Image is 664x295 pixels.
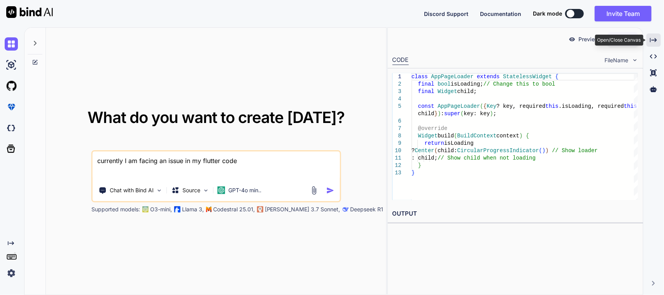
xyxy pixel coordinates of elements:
[142,206,149,212] img: GPT-4
[519,133,522,139] span: )
[182,186,200,194] p: Source
[533,10,562,18] span: Dark mode
[457,133,496,139] span: BuildContext
[392,73,401,81] div: 1
[415,147,434,154] span: Center
[150,205,172,213] p: O3-mini,
[93,151,340,180] textarea: currently I am facing an issue in my flutter code
[174,206,180,212] img: Llama2
[477,74,500,80] span: extends
[5,58,18,72] img: ai-studio
[412,147,415,154] span: ?
[5,267,18,280] img: settings
[431,74,473,80] span: AppPageLoader
[461,111,464,117] span: (
[88,108,345,127] span: What do you want to create [DATE]?
[424,11,468,17] span: Discord Support
[605,56,629,64] span: FileName
[632,57,638,63] img: chevron down
[5,79,18,93] img: githubLight
[559,103,624,109] span: .isLoading, required
[392,118,401,125] div: 6
[438,133,454,139] span: build
[526,133,529,139] span: {
[388,205,643,223] h2: OUTPUT
[203,187,209,194] img: Pick Models
[539,147,542,154] span: (
[438,111,441,117] span: )
[217,186,225,194] img: GPT-4o mini
[6,6,53,18] img: Bind AI
[490,111,493,117] span: )
[454,133,457,139] span: (
[392,81,401,88] div: 2
[542,147,545,154] span: )
[110,186,154,194] p: Chat with Bind AI
[418,103,434,109] span: const
[496,103,545,109] span: ? key, required
[624,103,637,109] span: this
[444,140,474,146] span: isLoading
[595,6,652,21] button: Invite Team
[392,125,401,132] div: 7
[569,36,576,43] img: preview
[464,111,490,117] span: key: key
[5,121,18,135] img: darkCloudIdeIcon
[545,147,548,154] span: )
[392,169,401,177] div: 13
[438,88,457,95] span: Widget
[595,35,643,46] div: Open/Close Canvas
[484,81,555,87] span: // Change this to bool
[451,81,484,87] span: isLoading;
[392,95,401,103] div: 4
[418,125,448,132] span: @override
[182,205,204,213] p: Llama 3,
[457,147,539,154] span: CircularProgressIndicator
[392,147,401,155] div: 10
[434,147,438,154] span: (
[257,206,263,212] img: claude
[424,10,468,18] button: Discord Support
[496,133,519,139] span: context
[579,35,600,43] p: Preview
[392,132,401,140] div: 8
[343,206,349,212] img: claude
[545,103,559,109] span: this
[480,103,483,109] span: (
[412,155,438,161] span: : child;
[412,170,415,176] span: }
[392,103,401,110] div: 5
[434,111,438,117] span: }
[438,147,457,154] span: child:
[424,140,444,146] span: return
[228,186,261,194] p: GPT-4o min..
[265,205,340,213] p: [PERSON_NAME] 3.7 Sonnet,
[438,155,536,161] span: // Show child when not loading
[418,133,438,139] span: Widget
[206,207,212,212] img: Mistral-AI
[418,111,434,117] span: child
[441,111,444,117] span: :
[5,100,18,114] img: premium
[457,88,477,95] span: child;
[493,111,496,117] span: ;
[418,88,434,95] span: final
[91,205,140,213] p: Supported models:
[484,103,487,109] span: {
[392,140,401,147] div: 9
[480,10,521,18] button: Documentation
[213,205,255,213] p: Codestral 25.01,
[480,11,521,17] span: Documentation
[326,186,335,195] img: icon
[552,147,598,154] span: // Show loader
[156,187,163,194] img: Pick Tools
[438,103,480,109] span: AppPageLoader
[418,81,434,87] span: final
[392,162,401,169] div: 12
[392,56,409,65] div: CODE
[5,37,18,51] img: chat
[310,186,319,195] img: attachment
[392,155,401,162] div: 11
[418,162,421,169] span: }
[350,205,384,213] p: Deepseek R1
